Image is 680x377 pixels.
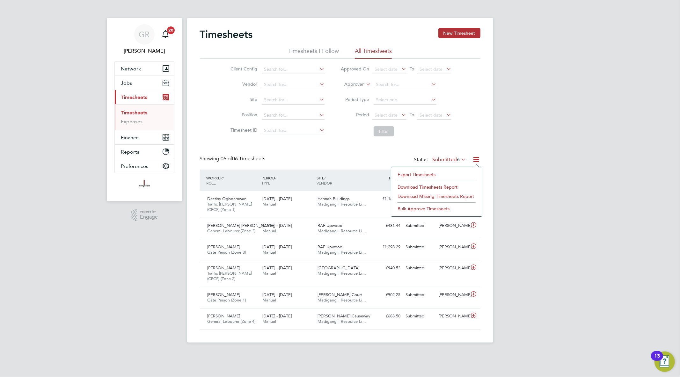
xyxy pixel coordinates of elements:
div: Timesheets [115,104,174,130]
span: Manual [262,297,276,303]
span: Manual [262,250,276,255]
span: Madigangill Resource Li… [318,271,366,276]
span: Manual [262,228,276,234]
span: Madigangill Resource Li… [318,250,366,255]
div: [PERSON_NAME] [436,290,469,300]
div: £1,298.29 [370,242,403,252]
span: Gate Person (Zone 3) [208,250,246,255]
div: Showing [200,156,267,162]
span: RAF Upwood [318,244,342,250]
div: Submitted [403,311,436,322]
input: Search for... [374,80,436,89]
div: £481.44 [370,221,403,231]
span: Select date [375,66,398,72]
span: Madigangill Resource Li… [318,201,366,207]
label: Period Type [340,97,369,102]
div: [PERSON_NAME] [436,221,469,231]
span: [DATE] - [DATE] [262,265,292,271]
label: Submitted [433,156,466,163]
span: Select date [420,66,442,72]
span: General Labourer (Zone 3) [208,228,256,234]
label: Vendor [229,81,257,87]
span: [PERSON_NAME] [208,244,240,250]
span: Select date [375,112,398,118]
span: Madigangill Resource Li… [318,297,366,303]
span: [PERSON_NAME] [208,292,240,297]
img: madigangill-logo-retina.png [137,180,151,190]
span: Select date [420,112,442,118]
label: Position [229,112,257,118]
label: Period [340,112,369,118]
input: Search for... [262,96,325,105]
span: Reports [121,149,140,155]
div: Submitted [403,290,436,300]
div: £688.50 [370,311,403,322]
span: ROLE [207,180,216,185]
li: Export Timesheets [394,170,479,179]
button: Jobs [115,76,174,90]
label: Client Config [229,66,257,72]
span: RAF Upwood [318,223,342,228]
button: Preferences [115,159,174,173]
a: 20 [159,24,172,45]
button: Timesheets [115,90,174,104]
span: [PERSON_NAME] Causeway [318,313,370,319]
a: GR[PERSON_NAME] [114,24,174,55]
span: 6 [457,156,460,163]
span: / [223,175,224,180]
button: Open Resource Center, 13 new notifications [654,352,675,372]
span: Preferences [121,163,149,169]
span: / [275,175,276,180]
span: Manual [262,201,276,207]
span: Madigangill Resource Li… [318,319,366,324]
span: [DATE] - [DATE] [262,244,292,250]
label: Approver [335,81,364,88]
input: Search for... [262,65,325,74]
div: £902.25 [370,290,403,300]
input: Select one [374,96,436,105]
li: Download Missing Timesheets Report [394,192,479,201]
span: Finance [121,134,139,141]
div: Submitted [403,242,436,252]
span: To [408,111,416,119]
span: Manual [262,271,276,276]
button: Filter [374,126,394,136]
div: Submitted [403,263,436,273]
span: Traffic [PERSON_NAME] (CPCS) (Zone 2) [208,271,252,281]
div: [PERSON_NAME] [436,311,469,322]
span: / [324,175,325,180]
button: Finance [115,130,174,144]
div: £940.53 [370,263,403,273]
span: TYPE [261,180,270,185]
h2: Timesheets [200,28,253,41]
button: New Timesheet [438,28,480,38]
div: PERIOD [260,172,315,189]
input: Search for... [262,80,325,89]
input: Search for... [262,111,325,120]
div: [PERSON_NAME] [436,263,469,273]
span: GR [139,30,150,39]
li: Timesheets I Follow [288,47,339,59]
a: Timesheets [121,110,148,116]
div: 13 [654,356,660,364]
span: 06 Timesheets [221,156,266,162]
span: To [408,65,416,73]
span: General Labourer (Zone 4) [208,319,256,324]
div: [PERSON_NAME] [436,242,469,252]
span: Jobs [121,80,132,86]
span: Madigangill Resource Li… [318,228,366,234]
li: All Timesheets [355,47,392,59]
span: Engage [140,214,158,220]
span: [DATE] - [DATE] [262,313,292,319]
button: Reports [115,145,174,159]
input: Search for... [262,126,325,135]
span: TOTAL [389,175,400,180]
span: [PERSON_NAME] Court [318,292,362,297]
label: Timesheet ID [229,127,257,133]
a: Go to home page [114,180,174,190]
span: Destiny Ogbonmwan [208,196,247,201]
a: Powered byEngage [131,209,158,221]
span: Manual [262,319,276,324]
div: Submitted [403,221,436,231]
label: Approved On [340,66,369,72]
